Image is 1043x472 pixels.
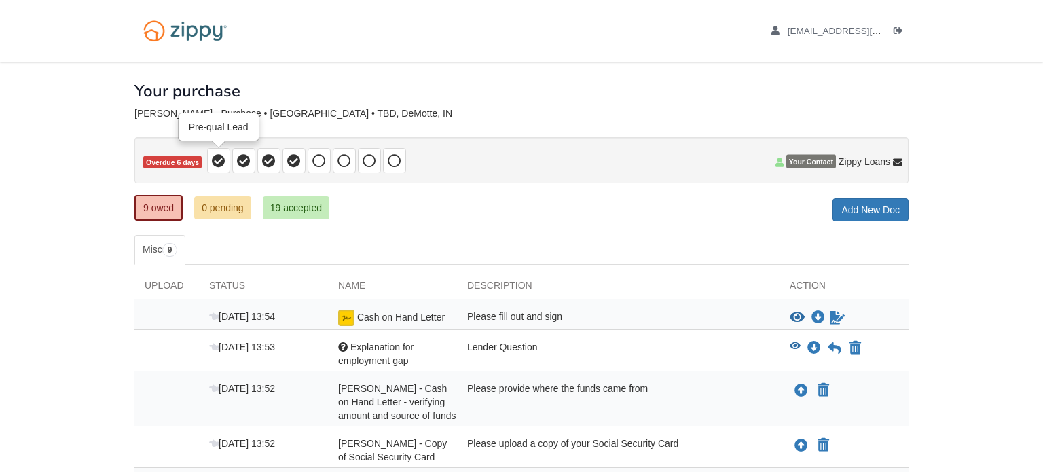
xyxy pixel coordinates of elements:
span: [DATE] 13:54 [209,311,275,322]
button: Declare Riley Susko - Copy of Social Security Card not applicable [816,437,830,454]
a: 19 accepted [263,196,329,219]
span: [PERSON_NAME] - Cash on Hand Letter - verifying amount and source of funds [338,383,456,421]
span: [DATE] 13:52 [209,383,275,394]
span: rileysushi18@gmail.com [788,26,943,36]
button: Declare Riley Susko - Cash on Hand Letter - verifying amount and source of funds not applicable [816,382,830,399]
span: [DATE] 13:53 [209,342,275,352]
span: Overdue 6 days [143,156,202,169]
img: Ready for you to esign [338,310,354,326]
h1: Your purchase [134,82,240,100]
a: Download Cash on Hand Letter [811,312,825,323]
span: [DATE] 13:52 [209,438,275,449]
button: View Cash on Hand Letter [790,311,805,325]
button: Upload Riley Susko - Cash on Hand Letter - verifying amount and source of funds [793,382,809,399]
div: Please provide where the funds came from [457,382,780,422]
span: Cash on Hand Letter [357,312,445,323]
a: 0 pending [194,196,251,219]
div: Status [199,278,328,299]
a: Misc [134,235,185,265]
span: 9 [162,243,178,257]
a: Sign Form [828,310,846,326]
div: Name [328,278,457,299]
div: Lender Question [457,340,780,367]
img: Logo [134,14,236,48]
div: Description [457,278,780,299]
span: [PERSON_NAME] - Copy of Social Security Card [338,438,447,462]
a: 9 owed [134,195,183,221]
div: Pre-qual Lead [179,114,258,140]
a: Add New Doc [832,198,909,221]
span: Your Contact [786,155,836,168]
div: Upload [134,278,199,299]
div: Please upload a copy of your Social Security Card [457,437,780,464]
div: [PERSON_NAME] - Purchase • [GEOGRAPHIC_DATA] • TBD, DeMotte, IN [134,108,909,120]
div: Action [780,278,909,299]
button: Declare Explanation for employment gap not applicable [848,340,862,357]
a: Log out [894,26,909,39]
a: edit profile [771,26,943,39]
span: Zippy Loans [839,155,890,168]
div: Please fill out and sign [457,310,780,326]
button: View Explanation for employment gap [790,342,801,355]
button: Upload Riley Susko - Copy of Social Security Card [793,437,809,454]
a: Download Explanation for employment gap [807,343,821,354]
span: Explanation for employment gap [338,342,414,366]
